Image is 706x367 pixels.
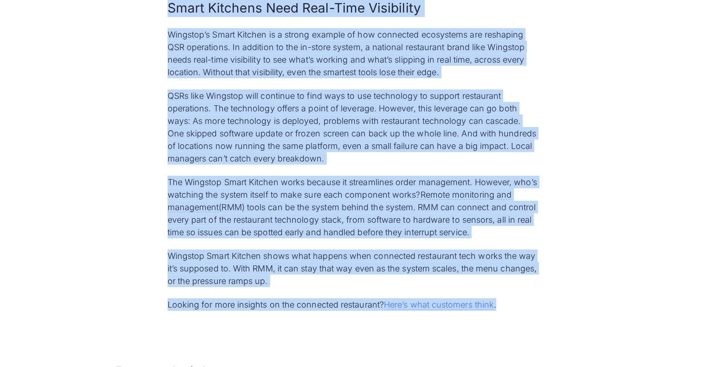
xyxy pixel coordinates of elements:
[168,298,539,311] p: Looking for more insights on the connected restaurant? .
[168,28,539,78] p: Wingstop’s Smart Kitchen is a strong example of how connected ecosystems are reshaping QSR operat...
[168,176,539,238] p: The Wingstop Smart Kitchen works because it streamlines order management. However, who’s watching...
[384,300,494,310] a: Here’s what customers think
[168,250,539,287] p: Wingstop Smart Kitchen shows what happens when connected restaurant tech works the way it’s suppo...
[168,90,539,165] p: QSRs like Wingstop will continue to find ways to use technology to support restaurant operations....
